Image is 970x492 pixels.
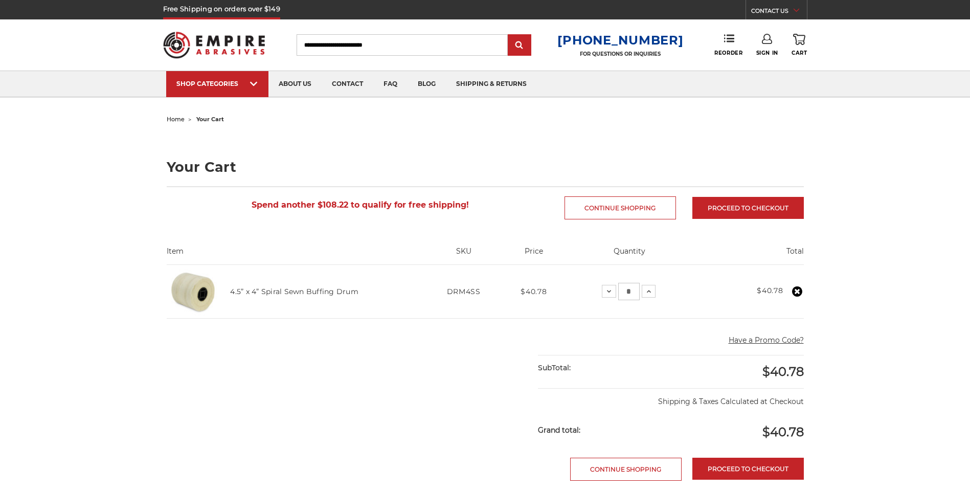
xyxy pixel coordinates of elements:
a: Continue Shopping [570,458,682,481]
a: CONTACT US [751,5,807,19]
span: $40.78 [762,364,804,379]
a: contact [322,71,373,97]
span: Spend another $108.22 to qualify for free shipping! [252,200,469,210]
th: Quantity [565,246,695,264]
input: 4.5” x 4” Spiral Sewn Buffing Drum Quantity: [618,283,640,300]
div: SHOP CATEGORIES [176,80,258,87]
span: Reorder [714,50,742,56]
span: $40.78 [521,287,547,296]
th: Total [694,246,803,264]
a: Continue Shopping [565,196,676,219]
a: about us [268,71,322,97]
a: blog [408,71,446,97]
th: Price [503,246,565,264]
strong: $40.78 [757,286,783,295]
span: Sign In [756,50,778,56]
div: SubTotal: [538,355,671,381]
a: Reorder [714,34,742,56]
button: Have a Promo Code? [729,335,804,346]
a: 4.5” x 4” Spiral Sewn Buffing Drum [230,287,358,296]
strong: Grand total: [538,426,580,435]
span: $40.78 [762,424,804,439]
a: Proceed to checkout [692,458,804,480]
a: home [167,116,185,123]
span: your cart [196,116,224,123]
th: Item [167,246,424,264]
a: shipping & returns [446,71,537,97]
a: Cart [792,34,807,56]
a: [PHONE_NUMBER] [557,33,683,48]
span: DRM4SS [447,287,481,296]
img: 4.5 Inch Muslin Spiral Sewn Buffing Drum [167,265,220,318]
span: Cart [792,50,807,56]
h1: Your Cart [167,160,804,174]
input: Submit [509,35,530,56]
img: Empire Abrasives [163,25,265,65]
a: faq [373,71,408,97]
p: FOR QUESTIONS OR INQUIRIES [557,51,683,57]
th: SKU [424,246,503,264]
p: Shipping & Taxes Calculated at Checkout [538,388,803,407]
a: Proceed to checkout [692,197,804,219]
